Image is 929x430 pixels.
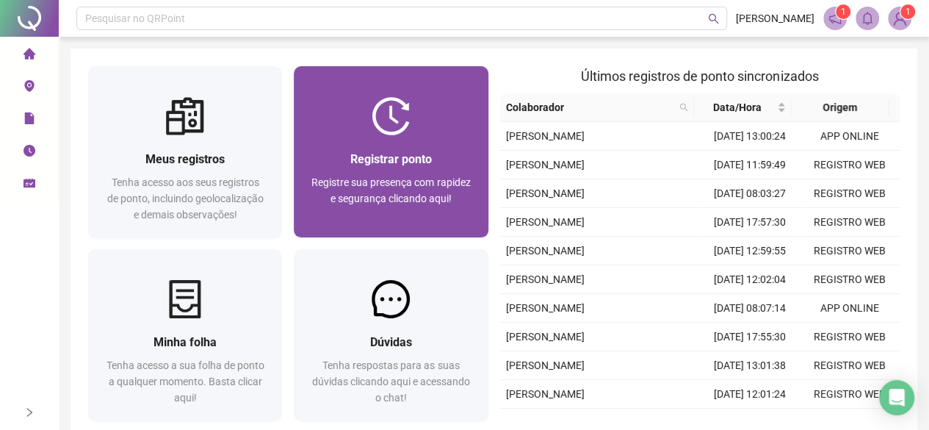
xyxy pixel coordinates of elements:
[700,265,800,294] td: [DATE] 12:02:04
[676,96,691,118] span: search
[800,179,900,208] td: REGISTRO WEB
[506,359,585,371] span: [PERSON_NAME]
[153,335,217,349] span: Minha folha
[800,265,900,294] td: REGISTRO WEB
[700,323,800,351] td: [DATE] 17:55:30
[312,359,470,404] span: Tenha respostas para as suas dúvidas clicando aqui e acessando o chat!
[700,122,800,151] td: [DATE] 13:00:24
[800,351,900,380] td: REGISTRO WEB
[24,74,35,103] span: environment
[88,249,282,420] a: Minha folhaTenha acesso a sua folha de ponto a qualquer momento. Basta clicar aqui!
[841,7,846,17] span: 1
[679,103,688,112] span: search
[145,152,225,166] span: Meus registros
[828,12,842,25] span: notification
[506,388,585,400] span: [PERSON_NAME]
[506,273,585,285] span: [PERSON_NAME]
[889,7,911,29] img: 84753
[24,41,35,71] span: home
[879,380,914,415] div: Open Intercom Messenger
[700,208,800,237] td: [DATE] 17:57:30
[694,93,791,122] th: Data/Hora
[700,294,800,323] td: [DATE] 08:07:14
[900,4,915,19] sup: Atualize o seu contato no menu Meus Dados
[506,99,674,115] span: Colaborador
[708,13,719,24] span: search
[506,159,585,171] span: [PERSON_NAME]
[24,138,35,168] span: clock-circle
[294,66,488,237] a: Registrar pontoRegistre sua presença com rapidez e segurança clicando aqui!
[800,323,900,351] td: REGISTRO WEB
[800,151,900,179] td: REGISTRO WEB
[370,335,412,349] span: Dúvidas
[506,216,585,228] span: [PERSON_NAME]
[107,176,264,221] span: Tenha acesso aos seus registros de ponto, incluindo geolocalização e demais observações!
[506,130,585,142] span: [PERSON_NAME]
[311,176,470,204] span: Registre sua presença com rapidez e segurança clicando aqui!
[106,359,264,404] span: Tenha acesso a sua folha de ponto a qualquer momento. Basta clicar aqui!
[350,152,432,166] span: Registrar ponto
[294,249,488,420] a: DúvidasTenha respostas para as suas dúvidas clicando aqui e acessando o chat!
[792,93,889,122] th: Origem
[700,179,800,208] td: [DATE] 08:03:27
[800,237,900,265] td: REGISTRO WEB
[506,187,585,199] span: [PERSON_NAME]
[88,66,282,237] a: Meus registrosTenha acesso aos seus registros de ponto, incluindo geolocalização e demais observa...
[736,10,814,26] span: [PERSON_NAME]
[800,380,900,409] td: REGISTRO WEB
[700,351,800,380] td: [DATE] 13:01:38
[700,151,800,179] td: [DATE] 11:59:49
[700,99,773,115] span: Data/Hora
[905,7,911,17] span: 1
[24,407,35,418] span: right
[506,302,585,314] span: [PERSON_NAME]
[700,237,800,265] td: [DATE] 12:59:55
[24,171,35,200] span: schedule
[800,122,900,151] td: APP ONLINE
[506,245,585,257] span: [PERSON_NAME]
[24,106,35,135] span: file
[506,331,585,343] span: [PERSON_NAME]
[700,380,800,409] td: [DATE] 12:01:24
[800,208,900,237] td: REGISTRO WEB
[836,4,850,19] sup: 1
[581,68,818,84] span: Últimos registros de ponto sincronizados
[800,294,900,323] td: APP ONLINE
[861,12,874,25] span: bell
